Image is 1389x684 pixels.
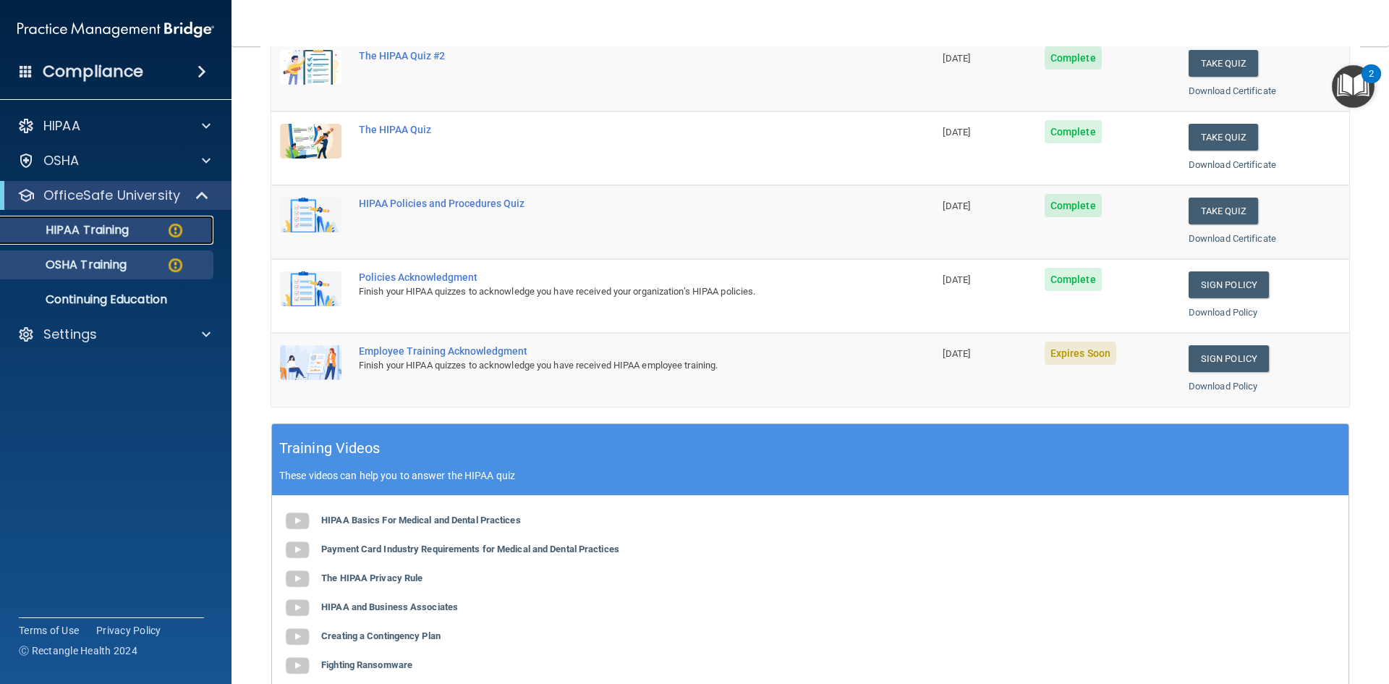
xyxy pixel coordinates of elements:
a: OSHA [17,152,211,169]
div: Employee Training Acknowledgment [359,345,862,357]
img: gray_youtube_icon.38fcd6cc.png [283,507,312,536]
a: OfficeSafe University [17,187,210,204]
p: These videos can help you to answer the HIPAA quiz [279,470,1341,481]
button: Open Resource Center, 2 new notifications [1332,65,1375,108]
span: [DATE] [943,348,970,359]
div: The HIPAA Quiz #2 [359,50,862,62]
img: gray_youtube_icon.38fcd6cc.png [283,594,312,622]
b: The HIPAA Privacy Rule [321,573,422,583]
span: Complete [1045,120,1102,143]
p: Continuing Education [9,292,207,307]
button: Take Quiz [1189,50,1258,77]
a: Download Policy [1189,381,1258,392]
span: [DATE] [943,200,970,211]
span: [DATE] [943,274,970,285]
img: warning-circle.0cc9ac19.png [166,256,184,274]
img: gray_youtube_icon.38fcd6cc.png [283,651,312,680]
div: The HIPAA Quiz [359,124,862,135]
span: Complete [1045,268,1102,291]
button: Take Quiz [1189,198,1258,224]
p: HIPAA [43,117,80,135]
span: Complete [1045,194,1102,217]
img: gray_youtube_icon.38fcd6cc.png [283,565,312,594]
img: warning-circle.0cc9ac19.png [166,221,184,240]
b: Creating a Contingency Plan [321,630,441,641]
p: OSHA [43,152,80,169]
p: OfficeSafe University [43,187,180,204]
a: Download Certificate [1189,85,1276,96]
p: Settings [43,326,97,343]
img: gray_youtube_icon.38fcd6cc.png [283,536,312,565]
div: HIPAA Policies and Procedures Quiz [359,198,862,209]
div: Finish your HIPAA quizzes to acknowledge you have received HIPAA employee training. [359,357,862,374]
span: Expires Soon [1045,342,1116,365]
p: HIPAA Training [9,223,129,237]
div: Policies Acknowledgment [359,271,862,283]
b: Payment Card Industry Requirements for Medical and Dental Practices [321,544,619,554]
div: Finish your HIPAA quizzes to acknowledge you have received your organization’s HIPAA policies. [359,283,862,300]
a: Sign Policy [1189,271,1269,298]
a: Sign Policy [1189,345,1269,372]
img: PMB logo [17,15,214,44]
a: HIPAA [17,117,211,135]
a: Settings [17,326,211,343]
p: OSHA Training [9,258,127,272]
a: Download Certificate [1189,233,1276,244]
a: Privacy Policy [96,623,161,638]
span: Ⓒ Rectangle Health 2024 [19,643,137,658]
b: HIPAA and Business Associates [321,601,458,612]
div: 2 [1369,74,1374,93]
a: Terms of Use [19,623,79,638]
img: gray_youtube_icon.38fcd6cc.png [283,622,312,651]
b: HIPAA Basics For Medical and Dental Practices [321,515,521,525]
span: Complete [1045,46,1102,69]
b: Fighting Ransomware [321,659,412,670]
span: [DATE] [943,127,970,138]
span: [DATE] [943,53,970,64]
button: Take Quiz [1189,124,1258,151]
a: Download Certificate [1189,159,1276,170]
h5: Training Videos [279,436,381,461]
h4: Compliance [43,62,143,82]
a: Download Policy [1189,307,1258,318]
